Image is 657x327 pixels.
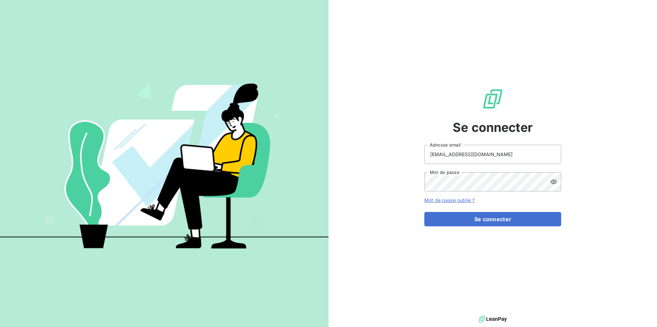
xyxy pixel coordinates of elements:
[453,118,533,137] span: Se connecter
[424,197,475,203] a: Mot de passe oublié ?
[479,314,507,324] img: logo
[482,88,504,110] img: Logo LeanPay
[424,145,561,164] input: placeholder
[424,212,561,226] button: Se connecter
